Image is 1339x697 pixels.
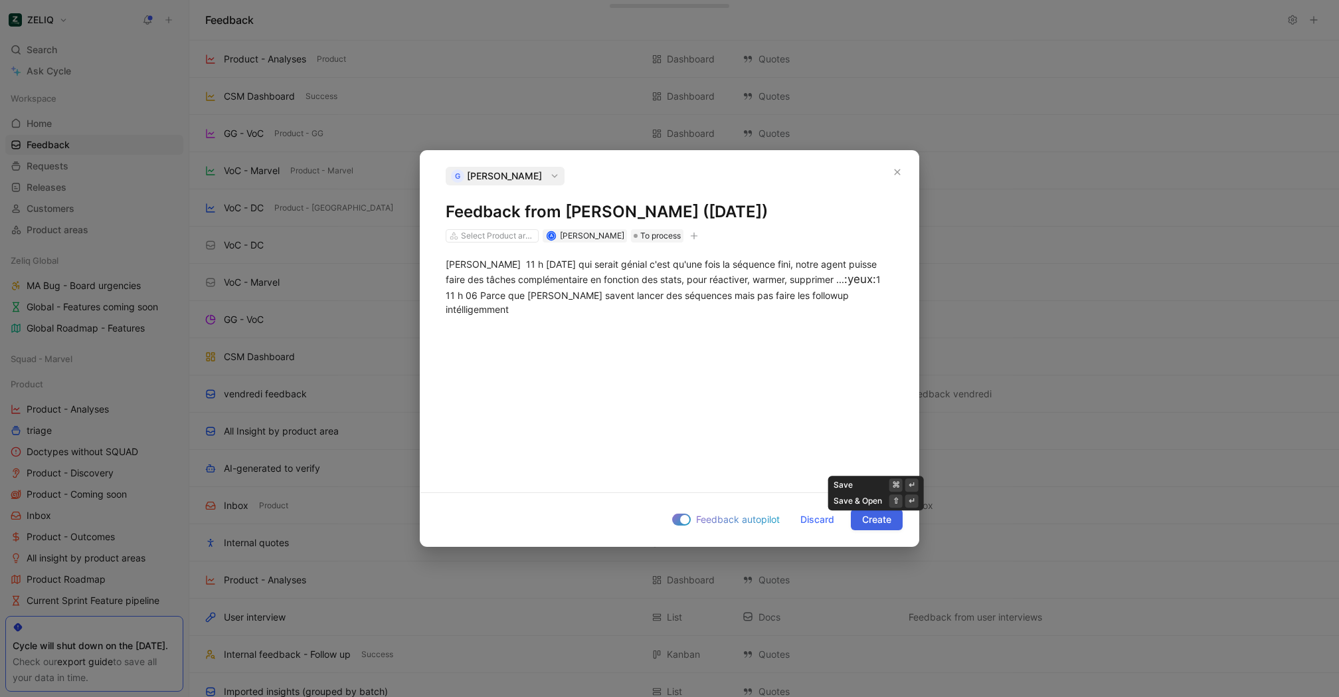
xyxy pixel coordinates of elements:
div: g [451,169,464,183]
h1: Feedback from [PERSON_NAME] ([DATE]) [446,201,893,223]
button: Discard [789,509,846,530]
span: :yeux: [844,272,876,286]
span: Discard [800,512,834,528]
button: Feedback autopilot [668,511,784,528]
span: Feedback autopilot [696,512,780,528]
button: g[PERSON_NAME] [446,167,565,185]
span: [PERSON_NAME] [467,168,542,184]
span: Create [862,512,891,528]
div: To process [631,229,683,243]
div: A [547,232,555,239]
div: Select Product areas [461,229,535,243]
span: [PERSON_NAME] [560,231,624,241]
button: Create [851,509,903,530]
span: To process [640,229,681,243]
div: [PERSON_NAME] 11 h [DATE] qui serait génial c'est qu'une fois la séquence fini, notre agent puiss... [446,257,893,316]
